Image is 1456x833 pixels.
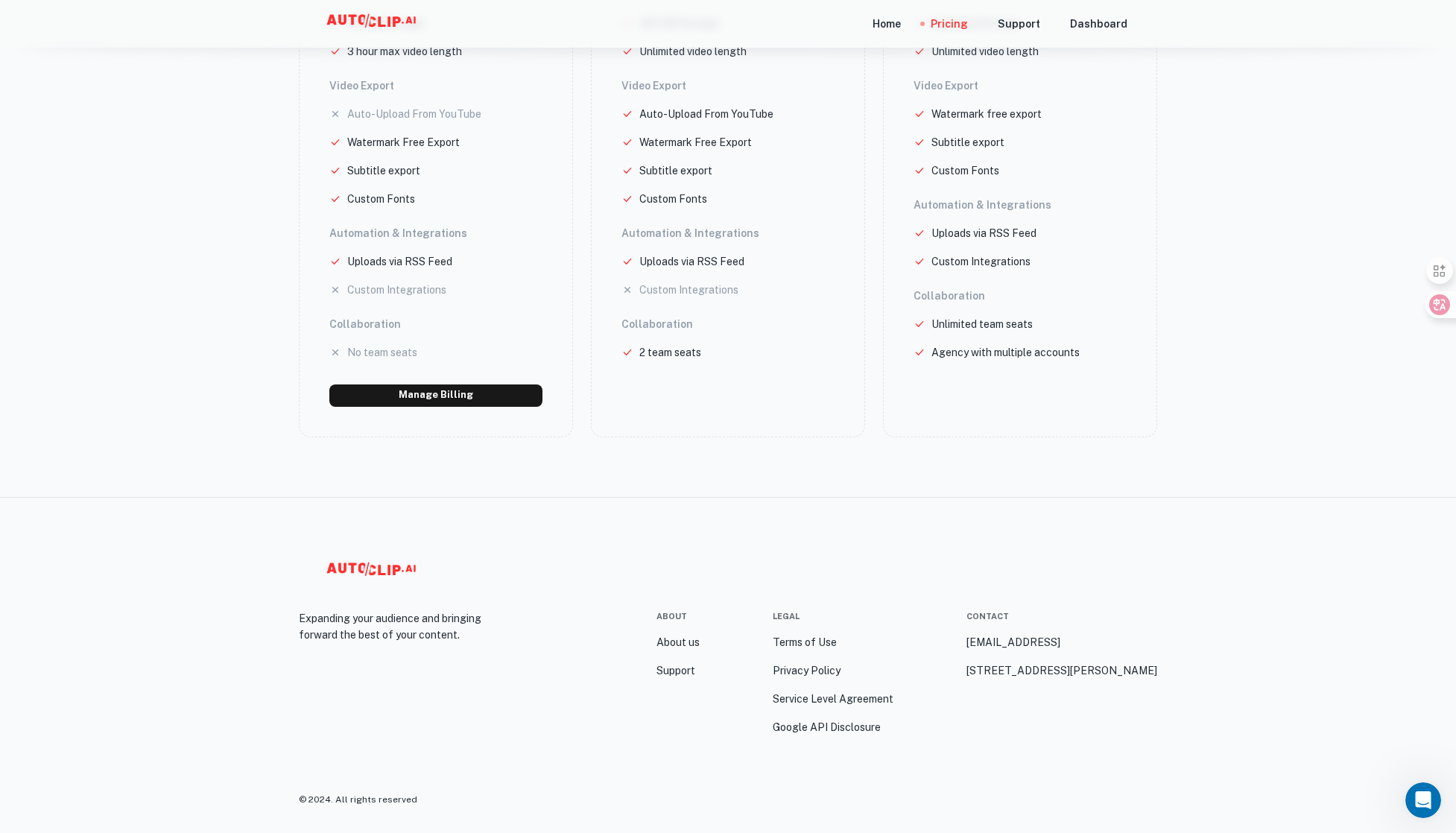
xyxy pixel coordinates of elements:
[931,43,1039,60] p: Unlimited video length
[1405,782,1441,818] iframe: Intercom live chat
[914,197,1127,213] h6: Automation & Integrations
[329,316,542,332] h6: Collaboration
[966,610,1009,623] div: Contact
[262,6,288,33] div: Close
[639,43,747,60] p: Unlimited video length
[24,168,142,195] b: [EMAIL_ADDRESS][DOMAIN_NAME]
[23,488,35,500] button: Upload attachment
[72,7,122,19] h1: AutoClip
[12,368,286,388] div: [DATE]
[12,309,286,369] div: AutoClip says…
[621,225,835,241] h6: Automation & Integrations
[233,6,262,34] button: Home
[966,662,1157,679] a: [STREET_ADDRESS][PERSON_NAME]
[931,106,1042,122] p: Watermark free export
[66,431,274,460] div: Please help me just cancel my subsribtion now
[966,634,1060,650] a: [EMAIL_ADDRESS]
[914,288,1127,304] h6: Collaboration
[347,191,415,207] p: Custom Fonts
[773,719,881,735] a: Google API Disclosure
[12,51,286,71] div: [DATE]
[12,388,286,422] div: user says…
[931,134,1004,151] p: Subtitle export
[24,139,232,197] div: You’ll get replies here and in your email: ✉️
[931,162,999,179] p: Custom Fonts
[115,388,286,421] div: i didnt get the replies email.
[329,225,542,241] h6: Automation & Integrations
[84,278,233,291] div: joined the conversation
[84,279,127,290] b: AutoClip
[72,19,139,34] p: Active 4h ago
[347,134,460,151] p: Watermark Free Export
[639,134,752,151] p: Watermark Free Export
[256,482,279,506] button: Send a message…
[639,253,744,270] p: Uploads via RSS Feed
[24,344,104,353] div: AutoClip • [DATE]
[329,77,542,94] h6: Video Export
[639,106,773,122] p: Auto-Upload From YouTube
[347,253,452,270] p: Uploads via RSS Feed
[639,191,707,207] p: Custom Fonts
[621,316,835,332] h6: Collaboration
[773,634,837,650] a: Terms of Use
[95,488,107,500] button: Start recording
[931,253,1031,270] p: Custom Integrations
[54,422,286,469] div: Please help me just cancel my subsribtion now
[931,344,1080,361] p: Agency with multiple accounts
[347,282,446,298] p: Custom Integrations
[12,71,286,130] div: user says…
[773,610,800,623] div: Legal
[12,422,286,487] div: user says…
[12,255,286,275] div: [DATE]
[12,130,244,243] div: You’ll get replies here and in your email:✉️[EMAIL_ADDRESS][DOMAIN_NAME]The team will be back🕒[DATE]
[12,309,86,342] div: cancelledAutoClip • [DATE]
[54,71,286,118] div: video upload is so slow, how can I cancel my subsribtion?
[37,220,76,232] b: [DATE]
[773,691,893,707] a: Service Level Agreement
[24,205,232,234] div: The team will be back 🕒
[621,77,835,94] h6: Video Export
[656,662,695,679] a: Support
[12,275,286,309] div: AutoClip says…
[127,397,274,412] div: i didnt get the replies email.
[639,162,712,179] p: Subtitle export
[639,282,738,298] p: Custom Integrations
[914,77,1127,94] h6: Video Export
[347,162,420,179] p: Subtitle export
[12,130,286,255] div: Fin says…
[66,80,274,109] div: video upload is so slow, how can I cancel my subsribtion?
[347,106,481,122] p: Auto-Upload From YouTube
[347,344,417,361] p: No team seats
[656,610,687,623] div: About
[931,316,1033,332] p: Unlimited team seats
[639,344,701,361] p: 2 team seats
[47,488,59,500] button: Emoji picker
[773,662,841,679] a: Privacy Policy
[65,277,80,292] img: Profile image for AutoClip
[42,8,66,32] img: Profile image for AutoClip
[10,6,38,34] button: go back
[299,610,513,643] p: Expanding your audience and bringing forward the best of your content.
[13,457,285,482] textarea: Message…
[656,634,700,650] a: About us
[24,318,74,333] div: cancelled
[71,488,83,500] button: Gif picker
[329,384,542,407] button: Manage Billing
[931,225,1036,241] p: Uploads via RSS Feed
[347,43,462,60] p: 3 hour max video length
